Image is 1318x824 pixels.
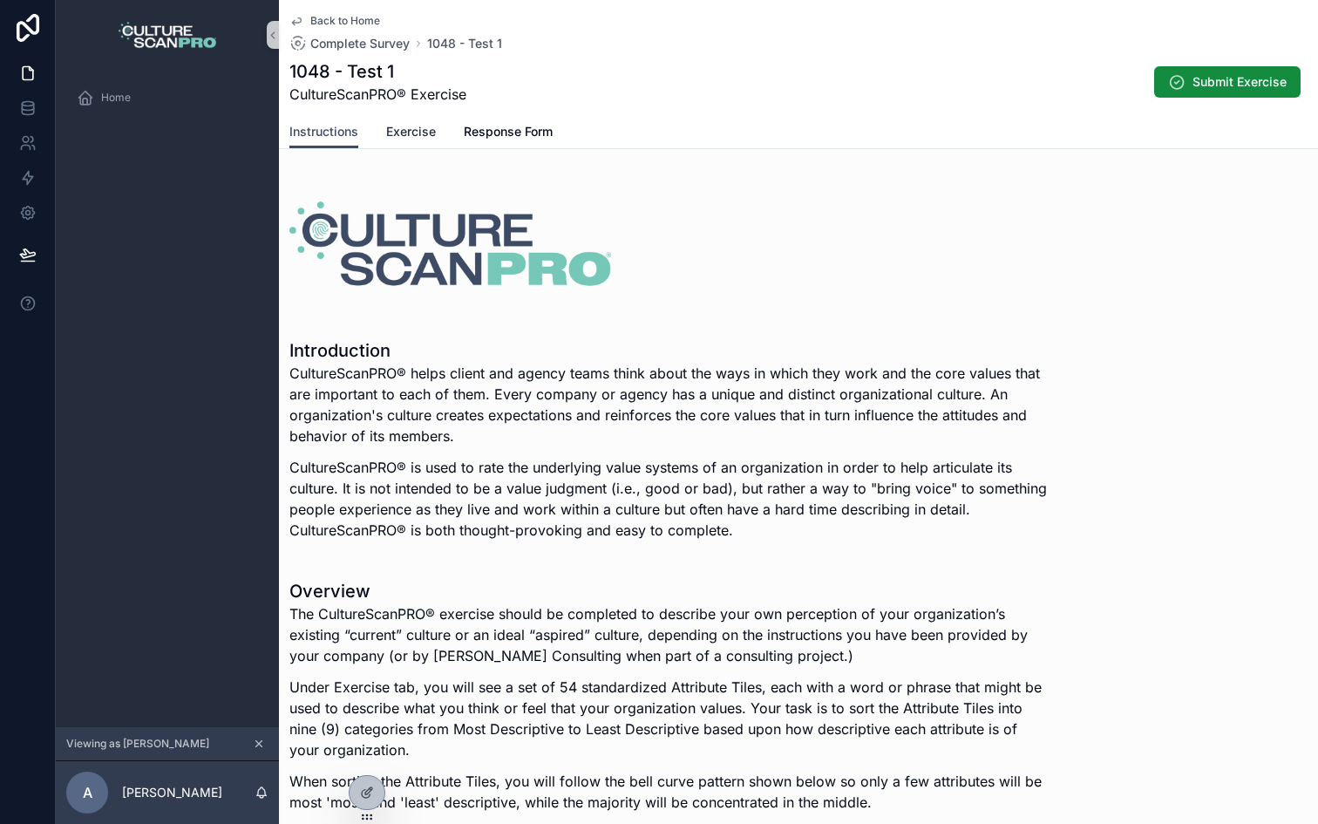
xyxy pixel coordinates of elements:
span: Exercise [386,123,436,140]
h1: Introduction [289,338,1048,363]
a: 1048 - Test 1 [427,35,502,52]
a: Exercise [386,116,436,151]
span: CultureScanPRO® Exercise [289,84,466,105]
a: Complete Survey [289,35,410,52]
p: CultureScanPRO® is used to rate the underlying value systems of an organization in order to help ... [289,457,1048,541]
span: Back to Home [310,14,380,28]
h1: Overview [289,579,1048,603]
img: App logo [119,21,217,49]
span: Complete Survey [310,35,410,52]
span: Home [101,91,131,105]
div: scrollable content [56,70,279,136]
button: Submit Exercise [1154,66,1301,98]
span: Response Form [464,123,553,140]
h1: 1048 - Test 1 [289,59,466,84]
img: 30958-STACKED-FC.png [289,198,611,289]
p: When sorting the Attribute Tiles, you will follow the bell curve pattern shown below so only a fe... [289,771,1048,813]
p: The CultureScanPRO® exercise should be completed to describe your own perception of your organiza... [289,603,1048,666]
span: A [83,782,92,803]
p: CultureScanPRO® helps client and agency teams think about the ways in which they work and the cor... [289,363,1048,446]
p: [PERSON_NAME] [122,784,222,801]
span: Viewing as [PERSON_NAME] [66,737,209,751]
span: Submit Exercise [1192,73,1287,91]
span: Instructions [289,123,358,140]
a: Instructions [289,116,358,149]
a: Back to Home [289,14,380,28]
a: Response Form [464,116,553,151]
p: Under Exercise tab, you will see a set of 54 standardized Attribute Tiles, each with a word or ph... [289,677,1048,760]
a: Home [66,82,268,113]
